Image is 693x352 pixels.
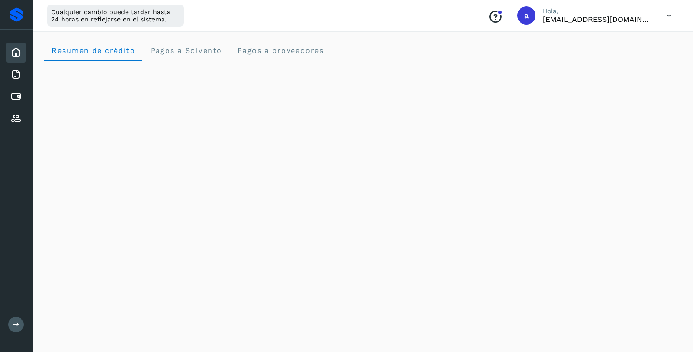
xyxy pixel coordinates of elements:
span: Resumen de crédito [51,46,135,55]
div: Facturas [6,64,26,85]
span: Pagos a Solvento [150,46,222,55]
p: Hola, [543,7,652,15]
div: Proveedores [6,108,26,128]
div: Cualquier cambio puede tardar hasta 24 horas en reflejarse en el sistema. [47,5,184,27]
div: Cuentas por pagar [6,86,26,107]
span: Pagos a proveedores [236,46,324,55]
p: antoniovillagomezmtz@gmail.com [543,15,652,24]
div: Inicio [6,43,26,63]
